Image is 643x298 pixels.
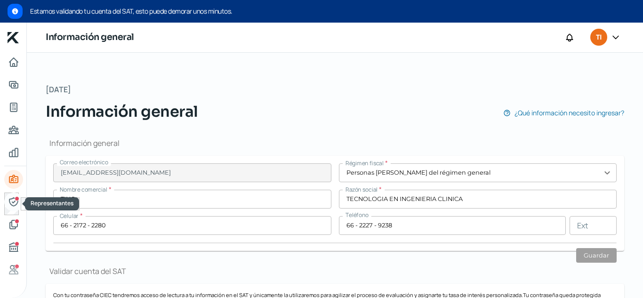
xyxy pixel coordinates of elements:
span: Celular [60,212,79,220]
a: Información general [4,170,23,189]
a: Buró de crédito [4,238,23,257]
span: TI [596,32,602,43]
span: Correo electrónico [60,158,108,166]
h1: Validar cuenta del SAT [46,266,624,276]
span: Estamos validando tu cuenta del SAT, esto puede demorar unos minutos. [30,6,635,17]
a: Adelantar facturas [4,75,23,94]
a: Referencias [4,260,23,279]
a: Documentos [4,215,23,234]
a: Pago a proveedores [4,121,23,139]
h1: Información general [46,138,624,148]
h1: Información general [46,31,134,44]
span: Razón social [346,185,378,193]
span: Nombre comercial [60,185,107,193]
button: Guardar [576,248,617,263]
span: Representantes [31,199,73,207]
a: Representantes [4,193,23,211]
span: Teléfono [346,211,369,219]
span: [DATE] [46,83,71,97]
span: Información general [46,100,198,123]
span: Régimen fiscal [346,159,384,167]
a: Tus créditos [4,98,23,117]
a: Inicio [4,53,23,72]
a: Mis finanzas [4,143,23,162]
span: ¿Qué información necesito ingresar? [514,107,624,119]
